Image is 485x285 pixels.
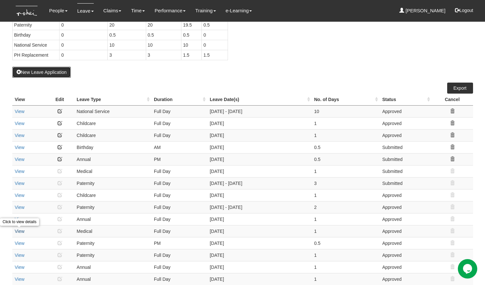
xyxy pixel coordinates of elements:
[202,30,228,40] td: 0
[74,141,151,153] td: Birthday
[15,277,25,282] a: View
[155,3,186,18] a: Performance
[207,225,312,237] td: [DATE]
[181,30,202,40] td: 0.5
[15,265,25,270] a: View
[226,3,252,18] a: e-Learning
[202,20,228,30] td: 0.5
[181,50,202,60] td: 1.5
[151,273,207,285] td: Full Day
[151,105,207,117] td: Full Day
[458,259,479,279] iframe: chat widget
[207,189,312,201] td: [DATE]
[151,249,207,261] td: Full Day
[77,3,94,18] a: Leave
[108,50,146,60] td: 3
[207,153,312,165] td: [DATE]
[207,237,312,249] td: [DATE]
[432,94,473,106] th: Cancel
[12,94,46,106] th: View
[207,94,312,106] th: Leave Date(s) : activate to sort column ascending
[146,30,181,40] td: 0.5
[312,129,380,141] td: 1
[151,201,207,213] td: Full Day
[15,229,25,234] a: View
[151,189,207,201] td: Full Day
[312,201,380,213] td: 2
[207,213,312,225] td: [DATE]
[15,169,25,174] a: View
[380,141,432,153] td: Submitted
[59,40,108,50] td: 0
[74,94,151,106] th: Leave Type : activate to sort column ascending
[151,213,207,225] td: Full Day
[151,225,207,237] td: Full Day
[15,241,25,246] a: View
[151,177,207,189] td: Full Day
[380,117,432,129] td: Approved
[151,117,207,129] td: Full Day
[12,30,59,40] td: Birthday
[108,20,146,30] td: 20
[380,225,432,237] td: Approved
[74,225,151,237] td: Medical
[15,157,25,162] a: View
[108,40,146,50] td: 10
[151,141,207,153] td: AM
[380,213,432,225] td: Approved
[45,94,74,106] th: Edit
[151,237,207,249] td: PM
[202,50,228,60] td: 1.5
[312,189,380,201] td: 1
[74,213,151,225] td: Annual
[15,133,25,138] a: View
[380,129,432,141] td: Approved
[74,105,151,117] td: National Service
[146,50,181,60] td: 3
[380,177,432,189] td: Submitted
[74,201,151,213] td: Paternity
[103,3,122,18] a: Claims
[108,30,146,40] td: 0.5
[59,30,108,40] td: 0
[312,273,380,285] td: 1
[15,109,25,114] a: View
[312,141,380,153] td: 0.5
[151,153,207,165] td: PM
[151,94,207,106] th: Duration : activate to sort column ascending
[312,153,380,165] td: 0.5
[207,117,312,129] td: [DATE]
[15,121,25,126] a: View
[380,201,432,213] td: Approved
[15,145,25,150] a: View
[380,273,432,285] td: Approved
[74,153,151,165] td: Annual
[380,249,432,261] td: Approved
[207,141,312,153] td: [DATE]
[447,83,473,94] a: Export
[15,193,25,198] a: View
[207,273,312,285] td: [DATE]
[207,249,312,261] td: [DATE]
[59,50,108,60] td: 0
[146,40,181,50] td: 10
[15,205,25,210] a: View
[380,94,432,106] th: Status : activate to sort column ascending
[151,261,207,273] td: Full Day
[12,40,59,50] td: National Service
[312,117,380,129] td: 1
[12,20,59,30] td: Paternity
[399,3,446,18] a: [PERSON_NAME]
[74,237,151,249] td: Paternity
[49,3,68,18] a: People
[450,3,478,18] button: Logout
[312,261,380,273] td: 1
[74,189,151,201] td: Childcare
[202,40,228,50] td: 0
[312,94,380,106] th: No. of Days : activate to sort column ascending
[380,165,432,177] td: Submitted
[74,249,151,261] td: Paternity
[207,105,312,117] td: [DATE] - [DATE]
[380,153,432,165] td: Submitted
[181,20,202,30] td: 19.5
